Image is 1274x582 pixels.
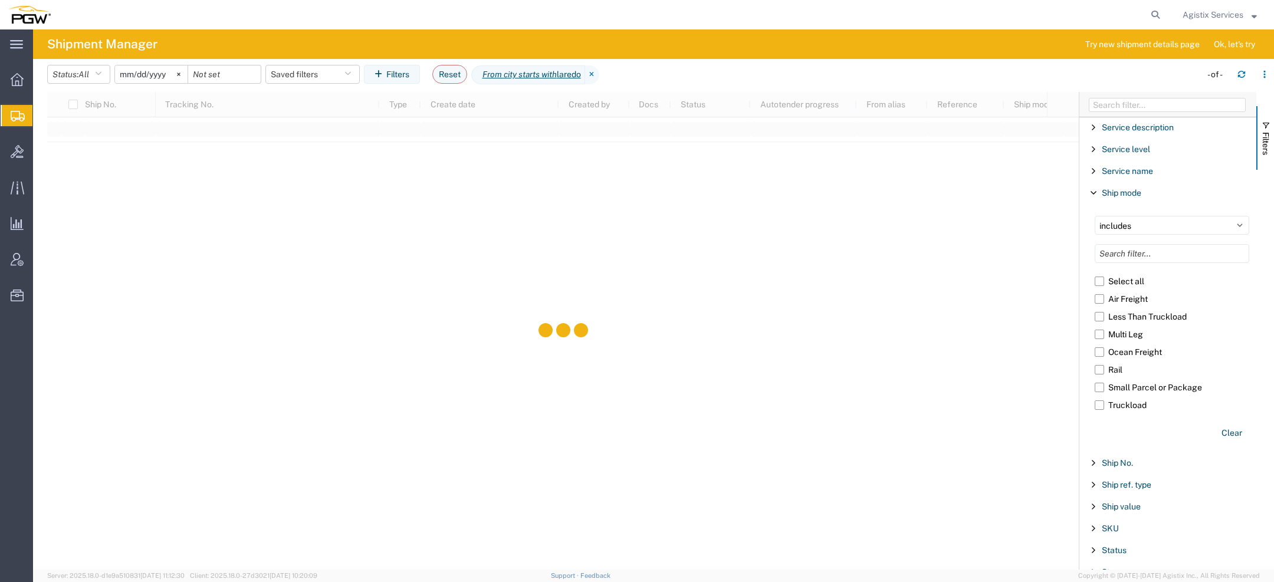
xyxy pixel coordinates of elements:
[1102,458,1133,468] span: Ship No.
[1102,123,1174,132] span: Service description
[47,572,185,579] span: Server: 2025.18.0-d1e9a510831
[482,68,557,81] i: From city starts with
[140,572,185,579] span: [DATE] 11:12:30
[1095,361,1249,379] label: Rail
[471,65,585,84] span: From city starts with laredo
[265,65,360,84] button: Saved filters
[1102,502,1141,511] span: Ship value
[78,70,89,79] span: All
[1102,545,1127,555] span: Status
[1207,68,1228,81] div: - of -
[47,29,157,59] h4: Shipment Manager
[190,572,317,579] span: Client: 2025.18.0-27d3021
[1085,38,1200,51] span: Try new shipment details page
[1095,308,1249,325] label: Less Than Truckload
[432,65,467,84] button: Reset
[1079,117,1256,570] div: Filter List 66 Filters
[1095,379,1249,396] label: Small Parcel or Package
[551,572,580,579] a: Support
[1078,571,1260,581] span: Copyright © [DATE]-[DATE] Agistix Inc., All Rights Reserved
[1102,480,1151,489] span: Ship ref. type
[1102,567,1124,577] span: Stops
[1102,166,1153,176] span: Service name
[1095,290,1249,308] label: Air Freight
[1183,8,1243,21] span: Agistix Services
[1095,343,1249,361] label: Ocean Freight
[8,6,51,24] img: logo
[1204,35,1265,54] button: Ok, let's try
[1095,325,1249,343] label: Multi Leg
[47,65,110,84] button: Status:All
[1102,188,1141,198] span: Ship mode
[580,572,610,579] a: Feedback
[1095,396,1249,414] label: Truckload
[1102,144,1150,154] span: Service level
[270,572,317,579] span: [DATE] 10:20:09
[1102,524,1119,533] span: SKU
[1214,423,1249,443] button: Clear
[364,65,420,84] button: Filters
[1095,272,1249,290] label: Select all
[115,65,188,83] input: Not set
[188,65,261,83] input: Not set
[1261,132,1270,155] span: Filters
[1095,244,1249,263] input: Search filter...
[1089,98,1246,112] input: Filter Columns Input
[1182,8,1257,22] button: Agistix Services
